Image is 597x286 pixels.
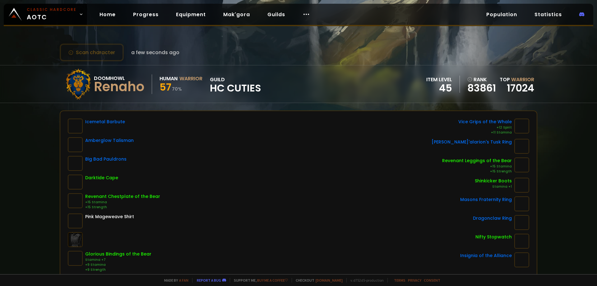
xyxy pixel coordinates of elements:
[507,81,534,95] a: 17024
[179,278,188,283] a: a fan
[475,184,512,189] div: Stamina +1
[95,8,121,21] a: Home
[514,215,529,230] img: item-10710
[131,49,179,56] span: a few seconds ago
[424,278,440,283] a: Consent
[85,156,127,162] div: Big Bad Pauldrons
[467,76,496,83] div: rank
[68,193,83,208] img: item-10128
[85,213,134,220] div: Pink Mageweave Shirt
[316,278,343,283] a: [DOMAIN_NAME]
[160,278,188,283] span: Made by
[394,278,405,283] a: Terms
[85,193,160,200] div: Revenant Chestplate of the Bear
[60,44,124,61] button: Scan character
[128,8,164,21] a: Progress
[257,278,288,283] a: Buy me a coffee
[210,83,261,93] span: HC Cuties
[458,119,512,125] div: Vice Grips of the Whale
[514,196,529,211] img: item-9533
[197,278,221,283] a: Report a bug
[27,7,76,22] span: AOTC
[85,262,151,267] div: +9 Stamina
[500,76,534,83] div: Top
[94,82,144,91] div: Renaho
[172,86,182,92] small: 70 %
[68,175,83,190] img: item-4114
[442,157,512,164] div: Revenant Leggings of the Bear
[442,164,512,169] div: +15 Stamina
[475,234,512,240] div: Nifty Stopwatch
[27,7,76,12] small: Classic Hardcore
[514,157,529,172] img: item-10133
[68,156,83,171] img: item-9476
[514,252,529,267] img: item-209616
[171,8,211,21] a: Equipment
[511,76,534,83] span: Warrior
[458,130,512,135] div: +11 Stamina
[460,252,512,259] div: Insignia of the Alliance
[85,251,151,257] div: Glorious Bindings of the Bear
[68,119,83,134] img: item-10763
[475,178,512,184] div: Shinkicker Boots
[85,267,151,272] div: +9 Strength
[179,75,202,82] div: Warrior
[85,205,160,210] div: +15 Strength
[514,139,529,154] img: item-10798
[426,76,452,83] div: item level
[460,196,512,203] div: Masons Fraternity Ring
[68,251,83,266] img: item-14974
[262,8,290,21] a: Guilds
[94,74,144,82] div: Doomhowl
[346,278,384,283] span: v. d752d5 - production
[473,215,512,222] div: Dragonclaw Ring
[85,257,151,262] div: Stamina +7
[210,76,261,93] div: guild
[68,213,83,228] img: item-10055
[481,8,522,21] a: Population
[218,8,255,21] a: Mak'gora
[85,175,118,181] div: Darktide Cape
[426,83,452,93] div: 45
[514,119,529,134] img: item-9640
[292,278,343,283] span: Checkout
[467,83,496,93] a: 83861
[530,8,567,21] a: Statistics
[85,200,160,205] div: +15 Stamina
[514,178,529,193] img: item-9637
[458,125,512,130] div: +12 Spirit
[85,137,134,144] div: Amberglow Talisman
[442,169,512,174] div: +15 Strength
[160,80,171,94] span: 57
[514,234,529,249] img: item-2820
[432,139,512,145] div: [PERSON_NAME]'alarion's Tusk Ring
[230,278,288,283] span: Support me,
[408,278,421,283] a: Privacy
[68,137,83,152] img: item-10824
[160,75,178,82] div: Human
[85,119,125,125] div: Icemetal Barbute
[4,4,87,25] a: Classic HardcoreAOTC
